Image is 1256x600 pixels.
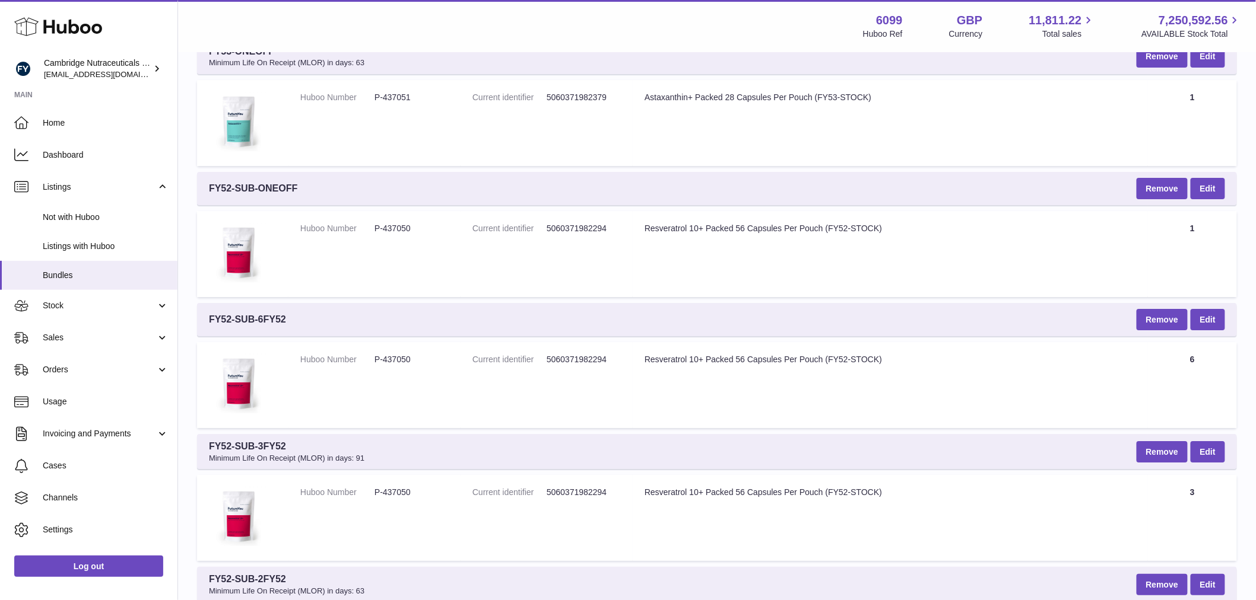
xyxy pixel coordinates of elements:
[209,487,268,546] img: Resveratrol 10+ Packed 56 Capsules Per Pouch (FY52-STOCK)
[43,396,169,407] span: Usage
[957,12,982,28] strong: GBP
[1042,28,1095,40] span: Total sales
[300,354,375,365] dt: Huboo Number
[1137,574,1188,595] button: Remove
[209,586,364,596] span: Minimum Life On Receipt (MLOR) in days: 63
[43,524,169,535] span: Settings
[43,300,156,311] span: Stock
[1137,46,1188,67] button: Remove
[209,92,268,151] img: Astaxanthin+ Packed 28 Capsules Per Pouch (FY53-STOCK)
[1137,178,1188,199] button: Remove
[645,354,1136,365] div: Resveratrol 10+ Packed 56 Capsules Per Pouch (FY52-STOCK)
[14,60,32,78] img: huboo@camnutra.com
[547,487,621,498] dd: 5060371982294
[1148,342,1237,428] td: 6
[949,28,983,40] div: Currency
[863,28,903,40] div: Huboo Ref
[209,573,364,596] span: FY52-SUB-2FY52
[1148,80,1237,166] td: 1
[1159,12,1228,28] span: 7,250,592.56
[209,453,364,464] span: Minimum Life On Receipt (MLOR) in days: 91
[43,492,169,503] span: Channels
[375,354,449,365] dd: P-437050
[209,313,286,326] span: FY52-SUB-6FY52
[1191,178,1225,199] a: Edit
[209,354,268,413] img: Resveratrol 10+ Packed 56 Capsules Per Pouch (FY52-STOCK)
[44,69,175,79] span: [EMAIL_ADDRESS][DOMAIN_NAME]
[43,270,169,281] span: Bundles
[209,440,364,463] span: FY52-SUB-3FY52
[1191,574,1225,595] a: Edit
[472,92,547,103] dt: Current identifier
[209,58,364,68] span: Minimum Life On Receipt (MLOR) in days: 63
[1191,309,1225,330] a: Edit
[1029,12,1095,40] a: 11,811.22 Total sales
[645,223,1136,234] div: Resveratrol 10+ Packed 56 Capsules Per Pouch (FY52-STOCK)
[1191,46,1225,67] a: Edit
[645,487,1136,498] div: Resveratrol 10+ Packed 56 Capsules Per Pouch (FY52-STOCK)
[43,428,156,439] span: Invoicing and Payments
[375,92,449,103] dd: P-437051
[300,487,375,498] dt: Huboo Number
[1141,12,1242,40] a: 7,250,592.56 AVAILABLE Stock Total
[43,212,169,223] span: Not with Huboo
[1137,441,1188,462] button: Remove
[547,223,621,234] dd: 5060371982294
[300,223,375,234] dt: Huboo Number
[547,354,621,365] dd: 5060371982294
[1029,12,1081,28] span: 11,811.22
[43,149,169,161] span: Dashboard
[1141,28,1242,40] span: AVAILABLE Stock Total
[43,460,169,471] span: Cases
[375,487,449,498] dd: P-437050
[1148,211,1237,297] td: 1
[44,58,151,80] div: Cambridge Nutraceuticals Ltd
[43,364,156,375] span: Orders
[375,223,449,234] dd: P-437050
[43,241,169,252] span: Listings with Huboo
[209,45,364,68] span: FY53-ONEOFF
[43,332,156,343] span: Sales
[472,223,547,234] dt: Current identifier
[547,92,621,103] dd: 5060371982379
[209,223,268,282] img: Resveratrol 10+ Packed 56 Capsules Per Pouch (FY52-STOCK)
[209,182,297,195] span: FY52-SUB-ONEOFF
[1191,441,1225,462] a: Edit
[300,92,375,103] dt: Huboo Number
[43,181,156,193] span: Listings
[1148,475,1237,561] td: 3
[43,117,169,129] span: Home
[472,487,547,498] dt: Current identifier
[645,92,1136,103] div: Astaxanthin+ Packed 28 Capsules Per Pouch (FY53-STOCK)
[472,354,547,365] dt: Current identifier
[1137,309,1188,330] button: Remove
[14,556,163,577] a: Log out
[876,12,903,28] strong: 6099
